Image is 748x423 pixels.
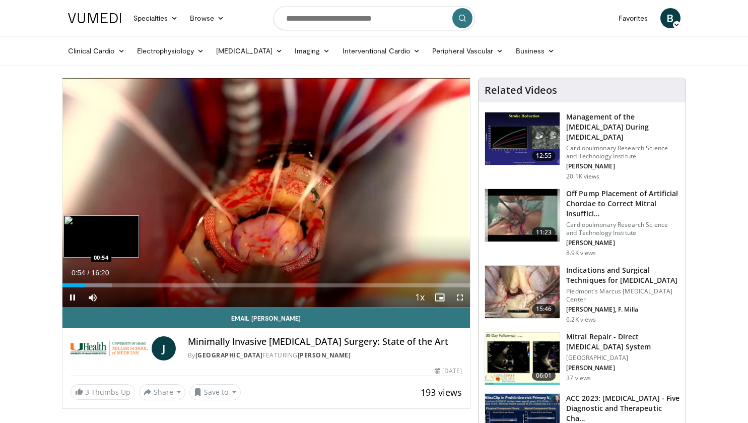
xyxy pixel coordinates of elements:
[485,112,679,180] a: 12:55 Management of the [MEDICAL_DATA] During [MEDICAL_DATA] Cardiopulmonary Research Science and...
[566,249,596,257] p: 8.9K views
[450,287,470,308] button: Fullscreen
[189,384,241,400] button: Save to
[566,374,591,382] p: 37 views
[426,41,509,61] a: Peripheral Vascular
[336,41,427,61] a: Interventional Cardio
[195,351,263,359] a: [GEOGRAPHIC_DATA]
[660,8,681,28] a: B
[62,308,470,328] a: Email [PERSON_NAME]
[532,227,556,237] span: 11:23
[62,41,131,61] a: Clinical Cardio
[566,364,679,372] p: [PERSON_NAME]
[71,336,148,360] img: University of Miami
[127,8,184,28] a: Specialties
[210,41,289,61] a: [MEDICAL_DATA]
[289,41,336,61] a: Imaging
[68,13,121,23] img: VuMedi Logo
[152,336,176,360] a: J
[566,144,679,160] p: Cardiopulmonary Research Science and Technology Institute
[485,189,679,257] a: 11:23 Off Pump Placement of Artificial Chordae to Correct Mitral Insuffici… Cardiopulmonary Resea...
[485,266,560,318] img: cf7a2681-1734-40a1-b5c9-62eafcacd1c4.150x105_q85_crop-smart_upscale.jpg
[566,306,679,314] p: [PERSON_NAME], F. Milla
[485,112,560,165] img: ASqSTwfBDudlPt2X4xMDoxOjAxMTuB36.150x105_q85_crop-smart_upscale.jpg
[62,283,470,287] div: Progress Bar
[63,215,139,258] img: image.jpeg
[485,332,679,385] a: 06:01 Mitral Repair - Direct [MEDICAL_DATA] System [GEOGRAPHIC_DATA] [PERSON_NAME] 37 views
[532,304,556,314] span: 15:46
[485,84,557,96] h4: Related Videos
[510,41,561,61] a: Business
[485,332,560,385] img: 5c36a0b3-4f99-4144-bd06-6ae5ede582fc.150x105_q85_crop-smart_upscale.jpg
[435,367,462,376] div: [DATE]
[188,351,462,360] div: By FEATURING
[566,287,679,304] p: Piedmont's Marcus [MEDICAL_DATA] Center
[566,112,679,142] h3: Management of the [MEDICAL_DATA] During [MEDICAL_DATA]
[566,332,679,352] h3: Mitral Repair - Direct [MEDICAL_DATA] System
[85,387,89,397] span: 3
[83,287,103,308] button: Mute
[274,6,475,30] input: Search topics, interventions
[566,316,596,324] p: 6.2K views
[184,8,230,28] a: Browse
[613,8,654,28] a: Favorites
[62,287,83,308] button: Pause
[72,269,85,277] span: 0:54
[421,386,462,398] span: 193 views
[566,189,679,219] h3: Off Pump Placement of Artificial Chordae to Correct Mitral Insuffici…
[566,239,679,247] p: [PERSON_NAME]
[139,384,186,400] button: Share
[410,287,430,308] button: Playback Rate
[91,269,109,277] span: 16:20
[62,78,470,308] video-js: Video Player
[566,172,599,180] p: 20.1K views
[532,371,556,381] span: 06:01
[188,336,462,347] h4: Minimally Invasive [MEDICAL_DATA] Surgery: State of the Art
[532,151,556,161] span: 12:55
[71,384,135,400] a: 3 Thumbs Up
[430,287,450,308] button: Enable picture-in-picture mode
[566,354,679,362] p: [GEOGRAPHIC_DATA]
[131,41,210,61] a: Electrophysiology
[485,189,560,241] img: 9nZFQMepuQiumqNn4xMDoxOjA4MTsiGN_1.150x105_q85_crop-smart_upscale.jpg
[485,265,679,324] a: 15:46 Indications and Surgical Techniques for [MEDICAL_DATA] Piedmont's Marcus [MEDICAL_DATA] Cen...
[298,351,351,359] a: [PERSON_NAME]
[566,221,679,237] p: Cardiopulmonary Research Science and Technology Institute
[566,265,679,285] h3: Indications and Surgical Techniques for [MEDICAL_DATA]
[566,162,679,170] p: [PERSON_NAME]
[88,269,90,277] span: /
